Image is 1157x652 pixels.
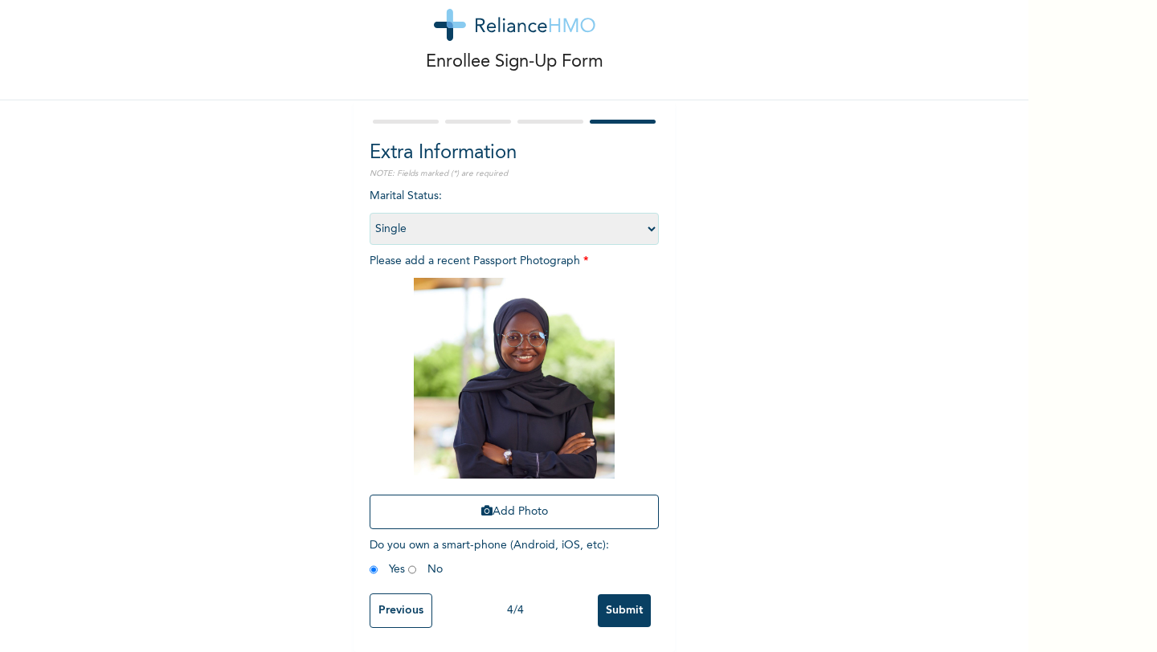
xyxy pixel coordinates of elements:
[370,139,659,168] h2: Extra Information
[426,49,603,75] p: Enrollee Sign-Up Form
[414,278,615,479] img: Crop
[370,540,609,575] span: Do you own a smart-phone (Android, iOS, etc) : Yes No
[370,593,432,628] input: Previous
[370,255,659,537] span: Please add a recent Passport Photograph
[370,168,659,180] p: NOTE: Fields marked (*) are required
[370,190,659,234] span: Marital Status :
[598,594,651,627] input: Submit
[370,495,659,529] button: Add Photo
[432,602,598,619] div: 4 / 4
[434,9,595,41] img: logo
